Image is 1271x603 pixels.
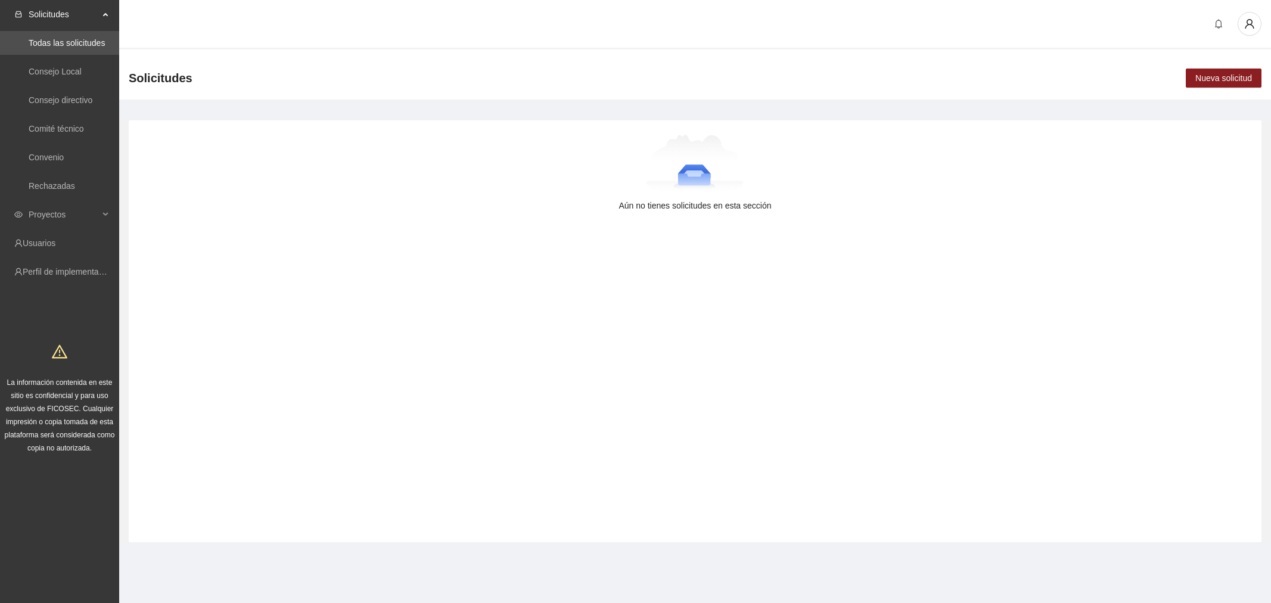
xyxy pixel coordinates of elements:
span: Solicitudes [29,2,99,26]
span: Nueva solicitud [1195,72,1252,85]
button: bell [1209,14,1228,33]
a: Consejo Local [29,67,82,76]
a: Consejo directivo [29,95,92,105]
a: Todas las solicitudes [29,38,105,48]
button: user [1238,12,1261,36]
a: Comité técnico [29,124,84,133]
span: user [1238,18,1261,29]
span: inbox [14,10,23,18]
span: bell [1210,19,1228,29]
a: Rechazadas [29,181,75,191]
span: warning [52,344,67,359]
a: Perfil de implementadora [23,267,116,276]
div: Aún no tienes solicitudes en esta sección [148,199,1242,212]
span: eye [14,210,23,219]
span: La información contenida en este sitio es confidencial y para uso exclusivo de FICOSEC. Cualquier... [5,378,115,452]
span: Solicitudes [129,69,192,88]
a: Convenio [29,153,64,162]
img: Aún no tienes solicitudes en esta sección [647,135,744,194]
a: Usuarios [23,238,55,248]
span: Proyectos [29,203,99,226]
button: Nueva solicitud [1186,69,1261,88]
